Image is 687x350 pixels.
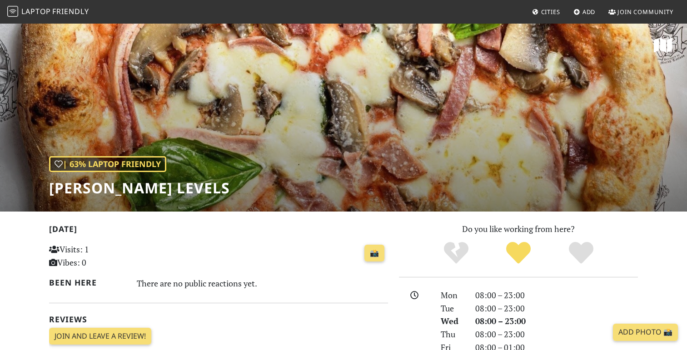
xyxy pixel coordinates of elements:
h2: Reviews [49,315,388,324]
a: Join Community [605,4,677,20]
span: Friendly [52,6,89,16]
p: Do you like working from here? [399,222,638,236]
img: LaptopFriendly [7,6,18,17]
a: Add [570,4,599,20]
span: Laptop [21,6,51,16]
div: Tue [435,302,470,315]
span: Join Community [617,8,673,16]
div: 08:00 – 23:00 [470,289,643,302]
a: LaptopFriendly LaptopFriendly [7,4,89,20]
h1: [PERSON_NAME] Levels [49,179,230,197]
div: 08:00 – 23:00 [470,328,643,341]
div: Definitely! [550,241,612,266]
div: No [425,241,488,266]
div: 08:00 – 23:00 [470,315,643,328]
div: 08:00 – 23:00 [470,302,643,315]
div: Yes [487,241,550,266]
h2: Been here [49,278,126,287]
a: Add Photo 📸 [613,324,678,341]
a: Join and leave a review! [49,328,151,345]
div: | 63% Laptop Friendly [49,156,166,172]
div: Mon [435,289,470,302]
a: 📸 [364,245,384,262]
a: Cities [528,4,564,20]
div: Wed [435,315,470,328]
p: Visits: 1 Vibes: 0 [49,243,155,269]
span: Cities [541,8,560,16]
div: Thu [435,328,470,341]
span: Add [582,8,596,16]
div: There are no public reactions yet. [137,276,388,291]
h2: [DATE] [49,224,388,237]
